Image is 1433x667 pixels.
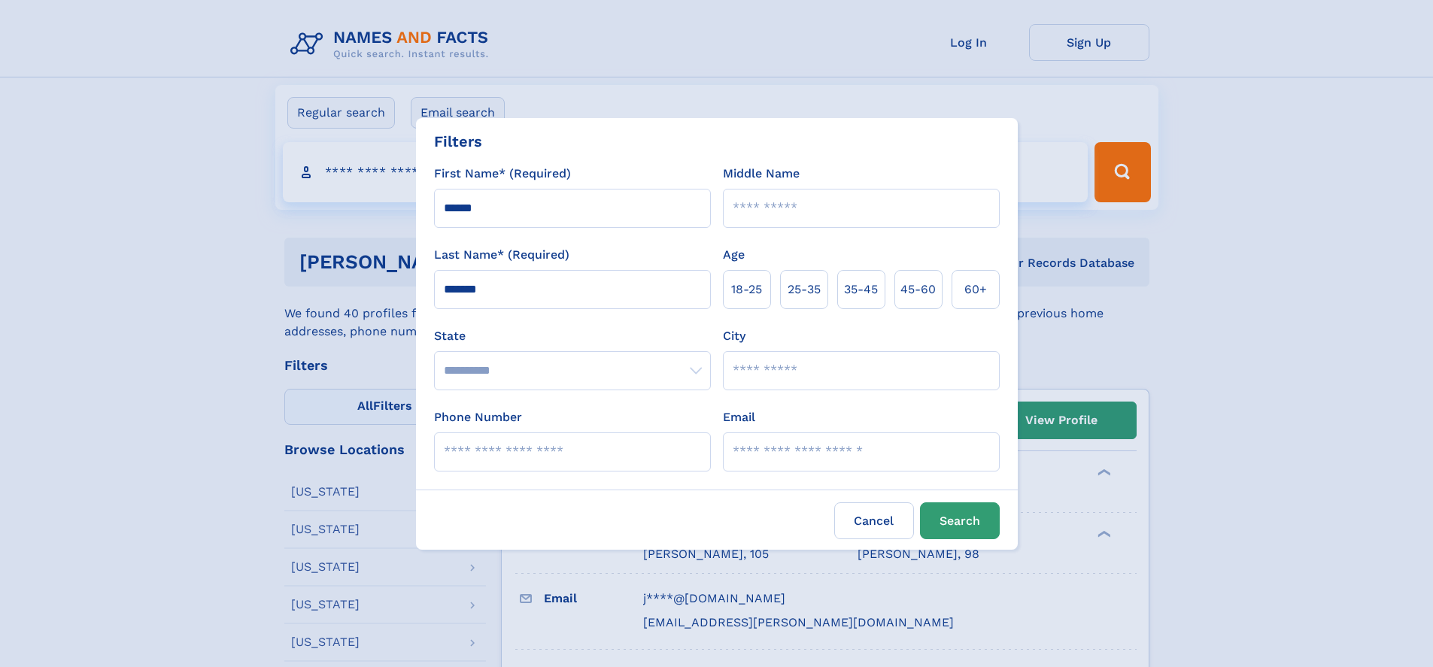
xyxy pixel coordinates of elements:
span: 25‑35 [788,280,821,299]
label: Last Name* (Required) [434,246,569,264]
span: 18‑25 [731,280,762,299]
button: Search [920,502,1000,539]
label: Age [723,246,745,264]
span: 35‑45 [844,280,878,299]
span: 45‑60 [900,280,936,299]
label: City [723,327,745,345]
label: Phone Number [434,408,522,426]
label: First Name* (Required) [434,165,571,183]
label: Middle Name [723,165,800,183]
span: 60+ [964,280,987,299]
div: Filters [434,130,482,153]
label: State [434,327,711,345]
label: Cancel [834,502,914,539]
label: Email [723,408,755,426]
